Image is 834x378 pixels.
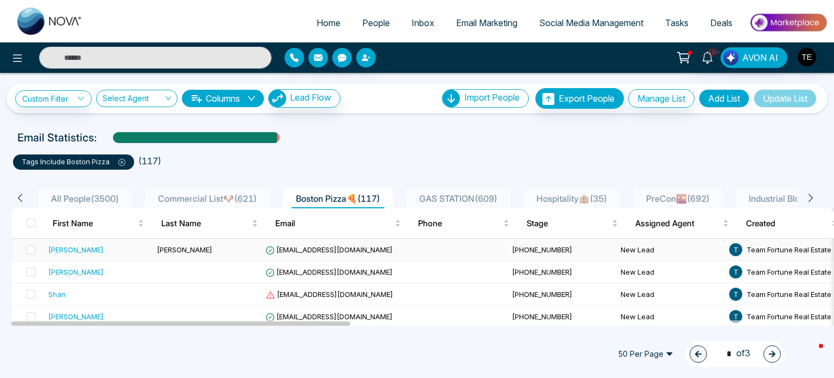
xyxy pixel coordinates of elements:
[616,306,725,328] td: New Lead
[797,341,823,367] iframe: Intercom live chat
[559,93,615,104] span: Export People
[17,8,83,35] img: Nova CRM Logo
[445,13,528,33] a: Email Marketing
[512,268,572,276] span: [PHONE_NUMBER]
[306,13,351,33] a: Home
[418,217,501,230] span: Phone
[157,245,212,254] span: [PERSON_NAME]
[48,311,104,322] div: [PERSON_NAME]
[532,193,611,204] span: Hospitality🏨 ( 35 )
[616,239,725,261] td: New Lead
[47,193,123,204] span: All People ( 3500 )
[292,193,384,204] span: Boston Pizza🍕 ( 117 )
[512,312,572,321] span: [PHONE_NUMBER]
[268,89,340,108] button: Lead Flow
[15,90,92,107] a: Custom Filter
[22,157,125,168] p: tags include Boston Pizza
[720,346,750,361] span: of 3
[707,47,717,57] span: 10+
[412,17,434,28] span: Inbox
[729,288,742,301] span: T
[754,89,817,108] button: Update List
[17,129,97,146] p: Email Statistics:
[456,17,517,28] span: Email Marketing
[723,50,738,65] img: Lead Flow
[266,268,393,276] span: [EMAIL_ADDRESS][DOMAIN_NAME]
[264,89,340,108] a: Lead FlowLead Flow
[266,290,393,299] span: [EMAIL_ADDRESS][DOMAIN_NAME]
[409,208,518,239] th: Phone
[138,154,161,168] li: ( 117 )
[746,217,829,230] span: Created
[699,89,749,108] button: Add List
[710,17,732,28] span: Deals
[154,193,261,204] span: Commercial List🐶 ( 621 )
[747,290,831,299] span: Team Fortune Real Estate
[161,217,250,230] span: Last Name
[44,208,153,239] th: First Name
[747,245,831,254] span: Team Fortune Real Estate
[415,193,502,204] span: GAS STATION ( 609 )
[512,290,572,299] span: [PHONE_NUMBER]
[628,89,694,108] button: Manage List
[247,94,256,103] span: down
[798,48,816,66] img: User Avatar
[362,17,390,28] span: People
[729,265,742,278] span: T
[742,51,778,64] span: AVON AI
[610,345,681,363] span: 50 Per Page
[266,312,393,321] span: [EMAIL_ADDRESS][DOMAIN_NAME]
[528,13,654,33] a: Social Media Management
[616,261,725,283] td: New Lead
[53,217,136,230] span: First Name
[527,217,610,230] span: Stage
[627,208,737,239] th: Assigned Agent
[744,193,832,204] span: Industrial Bldg ( 231 )
[267,208,409,239] th: Email
[401,13,445,33] a: Inbox
[535,88,624,109] button: Export People
[48,289,66,300] div: Shan
[654,13,699,33] a: Tasks
[729,310,742,323] span: T
[749,10,827,35] img: Market-place.gif
[266,245,393,254] span: [EMAIL_ADDRESS][DOMAIN_NAME]
[48,244,104,255] div: [PERSON_NAME]
[616,283,725,306] td: New Lead
[699,13,743,33] a: Deals
[269,90,286,107] img: Lead Flow
[351,13,401,33] a: People
[290,92,331,103] span: Lead Flow
[747,312,831,321] span: Team Fortune Real Estate
[512,245,572,254] span: [PHONE_NUMBER]
[48,267,104,277] div: [PERSON_NAME]
[665,17,688,28] span: Tasks
[635,217,721,230] span: Assigned Agent
[518,208,627,239] th: Stage
[721,47,787,68] button: AVON AI
[317,17,340,28] span: Home
[275,217,393,230] span: Email
[153,208,267,239] th: Last Name
[729,243,742,256] span: T
[694,47,721,66] a: 10+
[642,193,714,204] span: PreCon🌇 ( 692 )
[182,90,264,107] button: Columnsdown
[747,268,831,276] span: Team Fortune Real Estate
[539,17,643,28] span: Social Media Management
[464,92,520,103] span: Import People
